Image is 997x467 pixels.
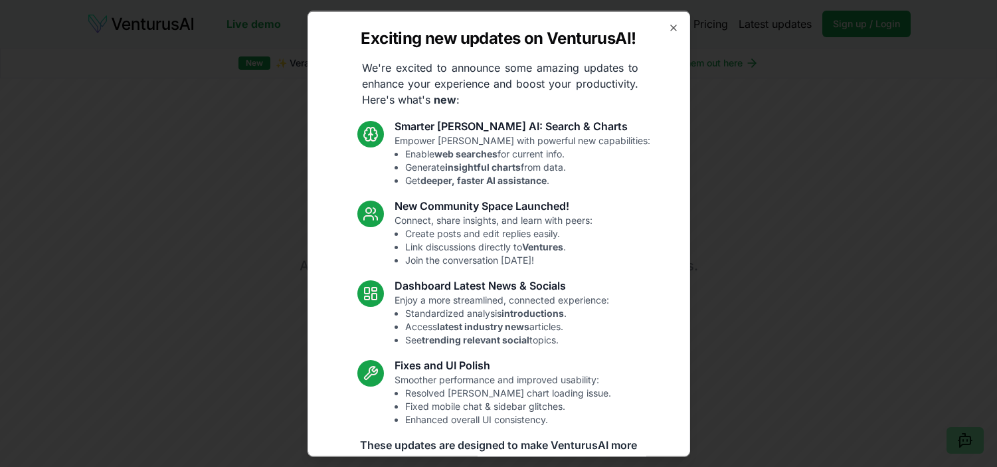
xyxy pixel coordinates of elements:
[434,147,498,159] strong: web searches
[437,320,529,331] strong: latest industry news
[351,59,649,107] p: We're excited to announce some amazing updates to enhance your experience and boost your producti...
[395,213,592,266] p: Connect, share insights, and learn with peers:
[405,413,611,426] li: Enhanced overall UI consistency.
[405,240,592,253] li: Link discussions directly to .
[405,227,592,240] li: Create posts and edit replies easily.
[395,293,609,346] p: Enjoy a more streamlined, connected experience:
[405,253,592,266] li: Join the conversation [DATE]!
[395,277,609,293] h3: Dashboard Latest News & Socials
[501,307,564,318] strong: introductions
[361,27,636,48] h2: Exciting new updates on VenturusAI!
[395,197,592,213] h3: New Community Space Launched!
[405,399,611,413] li: Fixed mobile chat & sidebar glitches.
[420,174,547,185] strong: deeper, faster AI assistance
[405,306,609,320] li: Standardized analysis .
[405,386,611,399] li: Resolved [PERSON_NAME] chart loading issue.
[395,373,611,426] p: Smoother performance and improved usability:
[422,333,529,345] strong: trending relevant social
[434,92,456,106] strong: new
[405,160,650,173] li: Generate from data.
[405,333,609,346] li: See topics.
[395,134,650,187] p: Empower [PERSON_NAME] with powerful new capabilities:
[405,147,650,160] li: Enable for current info.
[395,357,611,373] h3: Fixes and UI Polish
[405,320,609,333] li: Access articles.
[405,173,650,187] li: Get .
[445,161,521,172] strong: insightful charts
[522,240,563,252] strong: Ventures
[395,118,650,134] h3: Smarter [PERSON_NAME] AI: Search & Charts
